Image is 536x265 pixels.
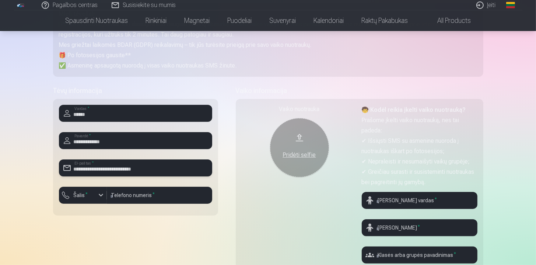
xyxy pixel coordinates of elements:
p: ✅ Asmeninę apsaugotą nuorodą į visas vaiko nuotraukas SMS žinute. [59,61,477,71]
h5: Vaiko informacija [236,86,483,96]
p: ✔ Nepraleisti ir nesumaišyti vaikų grupėje; [362,156,477,167]
p: Prašome įkelti vaiko nuotrauką, nes tai padeda: [362,115,477,136]
div: Pridėti selfie [277,151,322,159]
a: Kalendoriai [305,10,353,31]
button: Šalis* [59,187,107,204]
strong: 🧒 Kodėl reikia įkelti vaiko nuotrauką? [362,106,466,113]
a: Raktų pakabukas [353,10,417,31]
a: Suvenyrai [260,10,305,31]
a: Puodeliai [218,10,260,31]
a: Magnetai [175,10,218,31]
p: 🎁 Po fotosesijos gausite** [59,50,477,61]
p: Mes griežtai laikomės BDAR (GDPR) reikalavimų – tik jūs turėsite prieigą prie savo vaiko nuotraukų. [59,40,477,50]
img: /fa2 [17,3,25,7]
button: Pridėti selfie [270,118,329,177]
a: Spausdinti nuotraukas [56,10,137,31]
a: All products [417,10,480,31]
a: Rinkiniai [137,10,175,31]
div: Vaiko nuotrauka [242,105,357,114]
label: Šalis [71,192,91,199]
h5: Tėvų informacija [53,86,218,96]
p: ✔ Išsiųsti SMS su asmenine nuoroda į nuotraukas iškart po fotosesijos; [362,136,477,156]
p: ✔ Greičiau surasti ir susisteminti nuotraukas bei pagreitinti jų gamybą. [362,167,477,187]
